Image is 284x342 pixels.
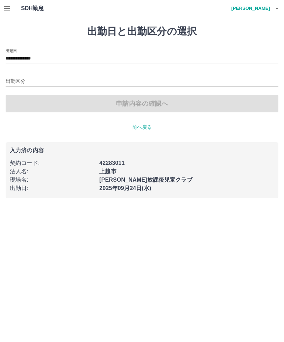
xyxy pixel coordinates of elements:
p: 現場名 : [10,176,95,184]
b: 上越市 [99,168,116,174]
p: 入力済の内容 [10,148,274,153]
h1: 出勤日と出勤区分の選択 [6,26,278,37]
b: 42283011 [99,160,124,166]
p: 前へ戻る [6,124,278,131]
b: 2025年09月24日(水) [99,185,151,191]
b: [PERSON_NAME]放課後児童クラブ [99,177,192,183]
p: 出勤日 : [10,184,95,193]
p: 法人名 : [10,167,95,176]
p: 契約コード : [10,159,95,167]
label: 出勤日 [6,48,17,53]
